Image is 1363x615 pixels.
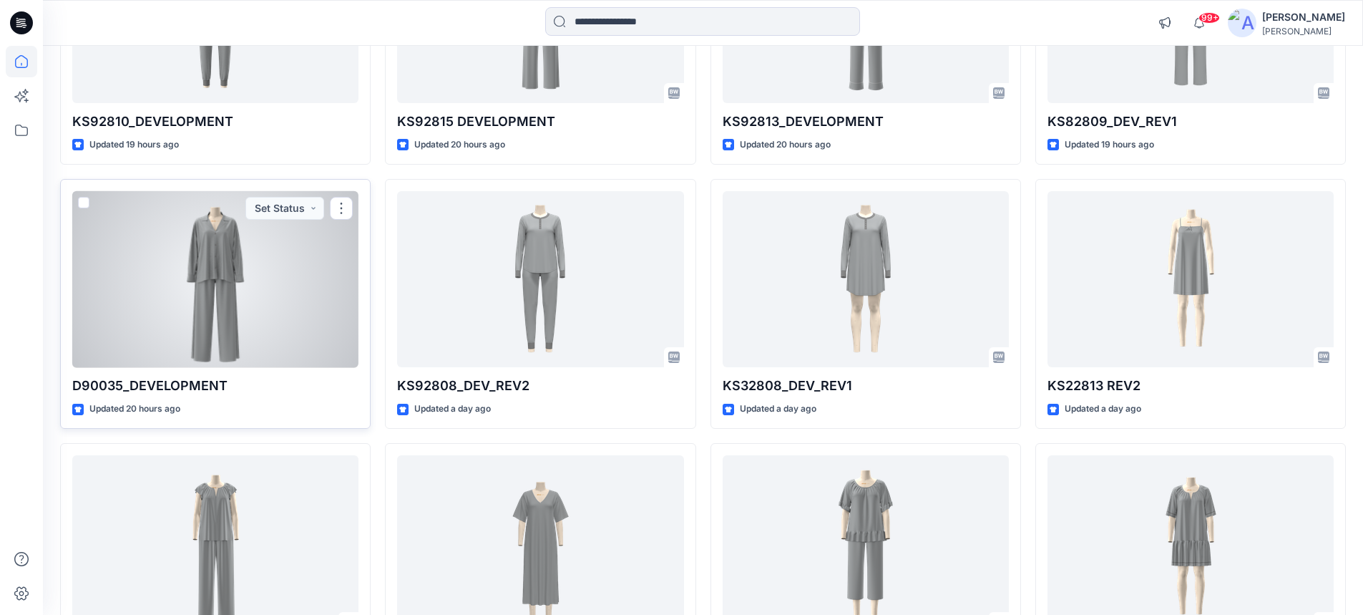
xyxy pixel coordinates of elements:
a: D90035_DEVELOPMENT [72,191,358,368]
p: D90035_DEVELOPMENT [72,376,358,396]
div: [PERSON_NAME] [1262,9,1345,26]
a: KS32808_DEV_REV1 [723,191,1009,368]
p: Updated 20 hours ago [89,402,180,417]
p: KS32808_DEV_REV1 [723,376,1009,396]
a: KS22813 REV2 [1047,191,1334,368]
img: avatar [1228,9,1256,37]
p: KS22813 REV2 [1047,376,1334,396]
p: Updated 20 hours ago [740,137,831,152]
p: KS92815 DEVELOPMENT [397,112,683,132]
p: Updated 19 hours ago [89,137,179,152]
p: Updated a day ago [414,402,491,417]
div: [PERSON_NAME] [1262,26,1345,37]
p: KS92813_DEVELOPMENT [723,112,1009,132]
p: Updated a day ago [740,402,816,417]
p: Updated a day ago [1065,402,1141,417]
p: KS92808_DEV_REV2 [397,376,683,396]
p: Updated 20 hours ago [414,137,505,152]
span: 99+ [1198,12,1220,24]
p: Updated 19 hours ago [1065,137,1154,152]
p: KS92810_DEVELOPMENT [72,112,358,132]
p: KS82809_DEV_REV1 [1047,112,1334,132]
a: KS92808_DEV_REV2 [397,191,683,368]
